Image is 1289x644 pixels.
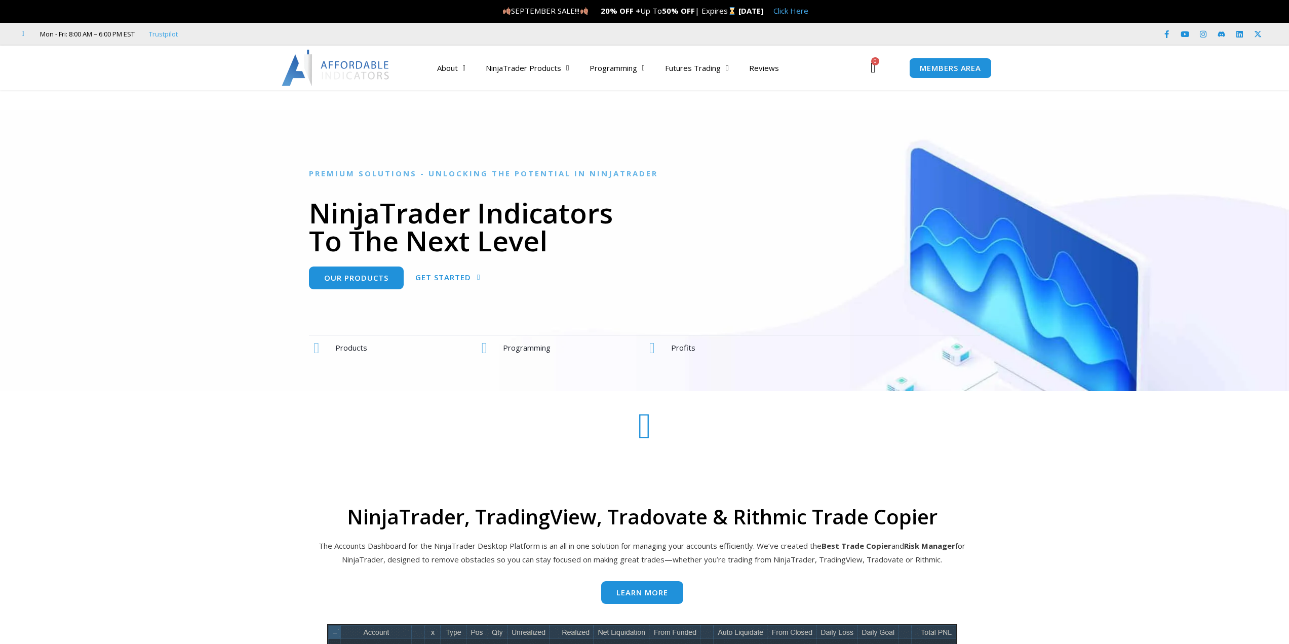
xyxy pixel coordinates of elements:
a: Futures Trading [659,56,744,80]
a: 0 [855,53,900,83]
span: Programming [503,343,551,353]
strong: 50% OFF [661,6,693,16]
h1: NinjaTrader Indicators To The Next Level [309,199,980,254]
a: Programming [581,56,659,80]
span: 0 [880,57,888,65]
a: About [427,56,478,80]
strong: Risk Manager [904,541,955,551]
a: NinjaTrader Products [478,56,581,80]
nav: Menu [427,56,868,80]
a: Get Started [416,267,480,289]
span: Products [335,343,366,353]
span: Our Products [324,274,389,282]
img: 🍂 [506,7,514,15]
span: SEPTEMBER SALE!!! Up To | Expires [506,6,735,16]
a: Our Products [309,267,404,289]
span: Mon - Fri: 8:00 AM – 6:00 PM EST [37,28,136,40]
span: Get Started [416,274,469,281]
span: Profits [671,343,694,353]
span: MEMBERS AREA [920,64,983,72]
strong: [DATE] [735,6,760,16]
a: Learn more [600,581,684,604]
img: ⌛ [725,7,733,15]
a: Reviews [744,56,793,80]
a: Click Here [770,6,805,16]
p: The Accounts Dashboard for the NinjaTrader Desktop Platform is an all in one solution for managin... [318,539,966,567]
strong: 20% OFF + [601,6,640,16]
b: Best Trade Copier [822,541,890,551]
img: LogoAI | Affordable Indicators – NinjaTrader [282,50,390,86]
h2: NinjaTrader, TradingView, Tradovate & Rithmic Trade Copier [318,505,966,529]
h6: Premium Solutions - Unlocking the Potential in NinjaTrader [309,169,980,178]
a: MEMBERS AREA [909,58,994,79]
span: Learn more [615,589,669,596]
a: Trustpilot [150,28,180,40]
img: 🍂 [581,7,589,15]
